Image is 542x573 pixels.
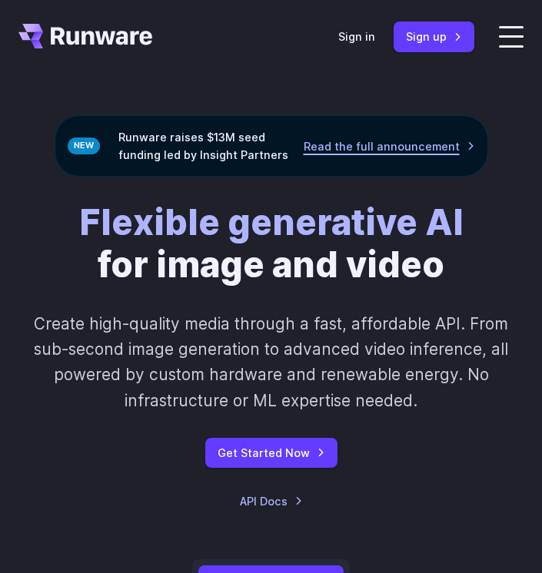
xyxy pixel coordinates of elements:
div: Runware raises $13M seed funding led by Insight Partners [55,115,488,177]
h1: for image and video [79,201,464,286]
strong: Flexible generative AI [79,200,464,243]
a: Get Started Now [205,438,338,468]
a: Read the full announcement [304,137,475,155]
a: Sign in [338,28,375,45]
a: API Docs [240,492,303,510]
a: Sign up [394,22,474,51]
a: Go to / [18,24,152,48]
p: Create high-quality media through a fast, affordable API. From sub-second image generation to adv... [18,311,524,413]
